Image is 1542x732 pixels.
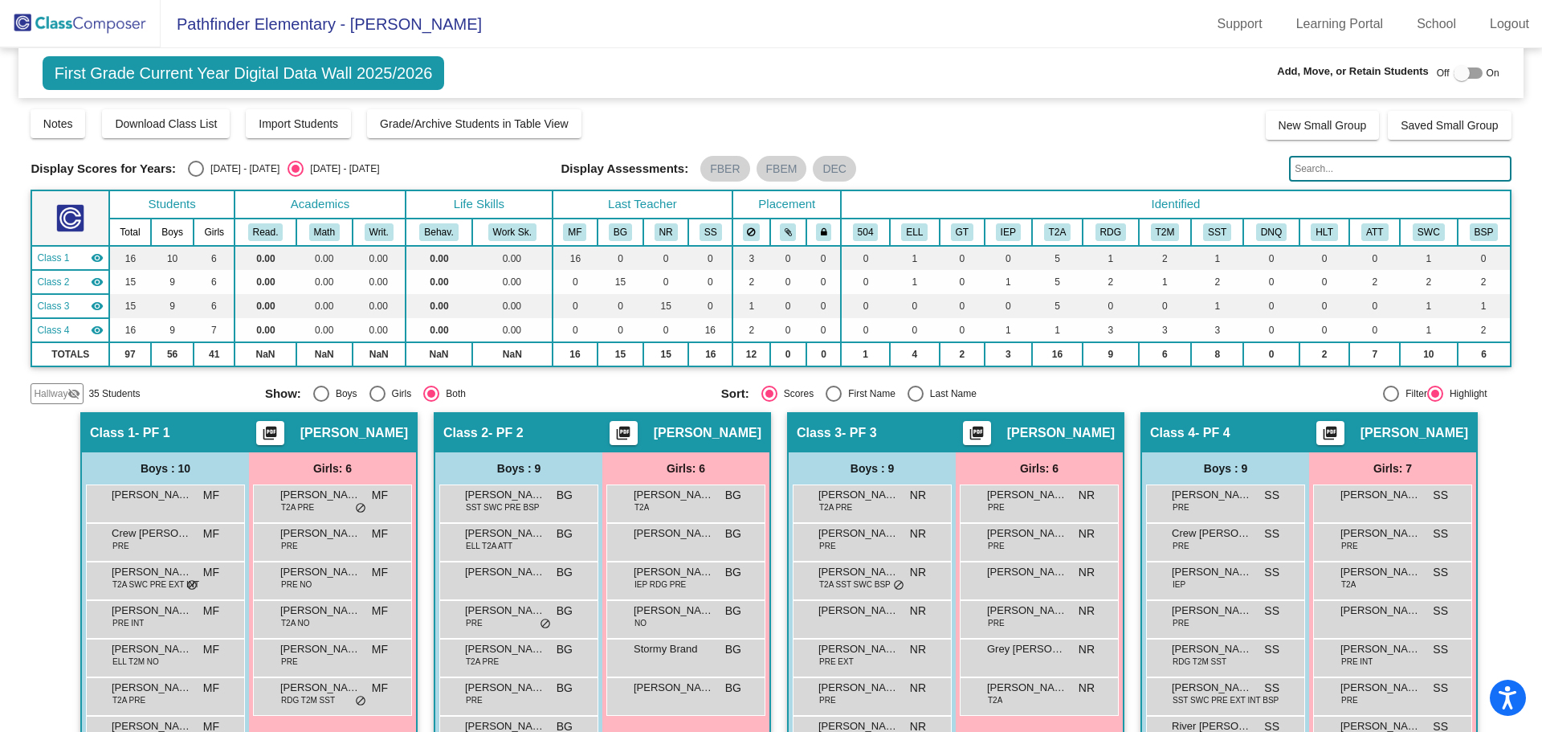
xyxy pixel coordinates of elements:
[553,270,598,294] td: 0
[406,246,472,270] td: 0.00
[985,318,1032,342] td: 1
[1349,219,1400,246] th: Attendance Concerns
[1458,294,1511,318] td: 1
[1150,425,1195,441] span: Class 4
[777,386,814,401] div: Scores
[439,386,466,401] div: Both
[985,246,1032,270] td: 0
[1477,11,1542,37] a: Logout
[31,294,109,318] td: Nicole Rockert - PF 3
[109,294,151,318] td: 15
[1400,246,1457,270] td: 1
[1139,294,1192,318] td: 0
[355,502,366,515] span: do_not_disturb_alt
[967,425,986,448] mat-icon: picture_as_pdf
[1243,294,1299,318] td: 0
[1191,342,1243,366] td: 8
[563,223,586,241] button: MF
[940,270,985,294] td: 0
[1433,487,1448,504] span: SS
[435,452,602,485] div: Boys : 9
[256,421,284,445] button: Print Students Details
[1299,342,1350,366] td: 2
[602,452,769,485] div: Girls: 6
[1191,294,1243,318] td: 1
[987,487,1067,503] span: [PERSON_NAME]
[963,421,991,445] button: Print Students Details
[367,109,581,138] button: Grade/Archive Students in Table View
[259,117,338,130] span: Import Students
[109,270,151,294] td: 15
[1032,246,1083,270] td: 5
[940,318,985,342] td: 0
[1083,219,1139,246] th: Reading Improvement (2B) at some point in the 2024-25 school year
[598,270,643,294] td: 15
[1283,11,1397,37] a: Learning Portal
[770,318,806,342] td: 0
[1289,156,1511,182] input: Search...
[296,342,353,366] td: NaN
[1361,223,1388,241] button: ATT
[1349,294,1400,318] td: 0
[235,318,296,342] td: 0.00
[488,223,536,241] button: Work Sk.
[890,246,940,270] td: 1
[406,270,472,294] td: 0.00
[372,487,388,504] span: MF
[194,246,235,270] td: 6
[688,219,732,246] th: Stephanie Seigel
[610,421,638,445] button: Print Students Details
[688,318,732,342] td: 16
[353,318,406,342] td: 0.00
[472,318,553,342] td: 0.00
[488,425,524,441] span: - PF 2
[37,275,69,289] span: Class 2
[732,318,769,342] td: 2
[1458,270,1511,294] td: 2
[988,501,1005,513] span: PRE
[281,501,314,513] span: T2A PRE
[841,246,889,270] td: 0
[1316,421,1344,445] button: Print Students Details
[890,294,940,318] td: 0
[1299,294,1350,318] td: 0
[951,223,973,241] button: GT
[1264,487,1279,504] span: SS
[553,318,598,342] td: 0
[194,294,235,318] td: 6
[1458,246,1511,270] td: 0
[472,294,553,318] td: 0.00
[265,386,709,402] mat-radio-group: Select an option
[419,223,458,241] button: Behav.
[309,223,340,241] button: Math
[194,219,235,246] th: Girls
[91,300,104,313] mat-icon: visibility
[1320,425,1340,448] mat-icon: picture_as_pdf
[732,246,769,270] td: 3
[406,342,472,366] td: NaN
[1195,425,1230,441] span: - PF 4
[1399,386,1427,401] div: Filter
[643,219,689,246] th: Nicole Rockert
[806,342,842,366] td: 0
[890,270,940,294] td: 1
[1139,219,1192,246] th: Math Improvement (2B) at some point in the 2024-25 school year
[732,342,769,366] td: 12
[90,425,135,441] span: Class 1
[996,223,1021,241] button: IEP
[757,156,807,182] mat-chip: FBEM
[472,270,553,294] td: 0.00
[1256,223,1287,241] button: DNQ
[472,246,553,270] td: 0.00
[88,386,140,401] span: 35 Students
[151,318,194,342] td: 9
[31,342,109,366] td: TOTALS
[842,386,895,401] div: First Name
[1349,270,1400,294] td: 2
[1360,425,1468,441] span: [PERSON_NAME]
[553,190,733,219] th: Last Teacher
[561,162,689,176] span: Display Assessments:
[296,270,353,294] td: 0.00
[643,342,689,366] td: 15
[770,219,806,246] th: Keep with students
